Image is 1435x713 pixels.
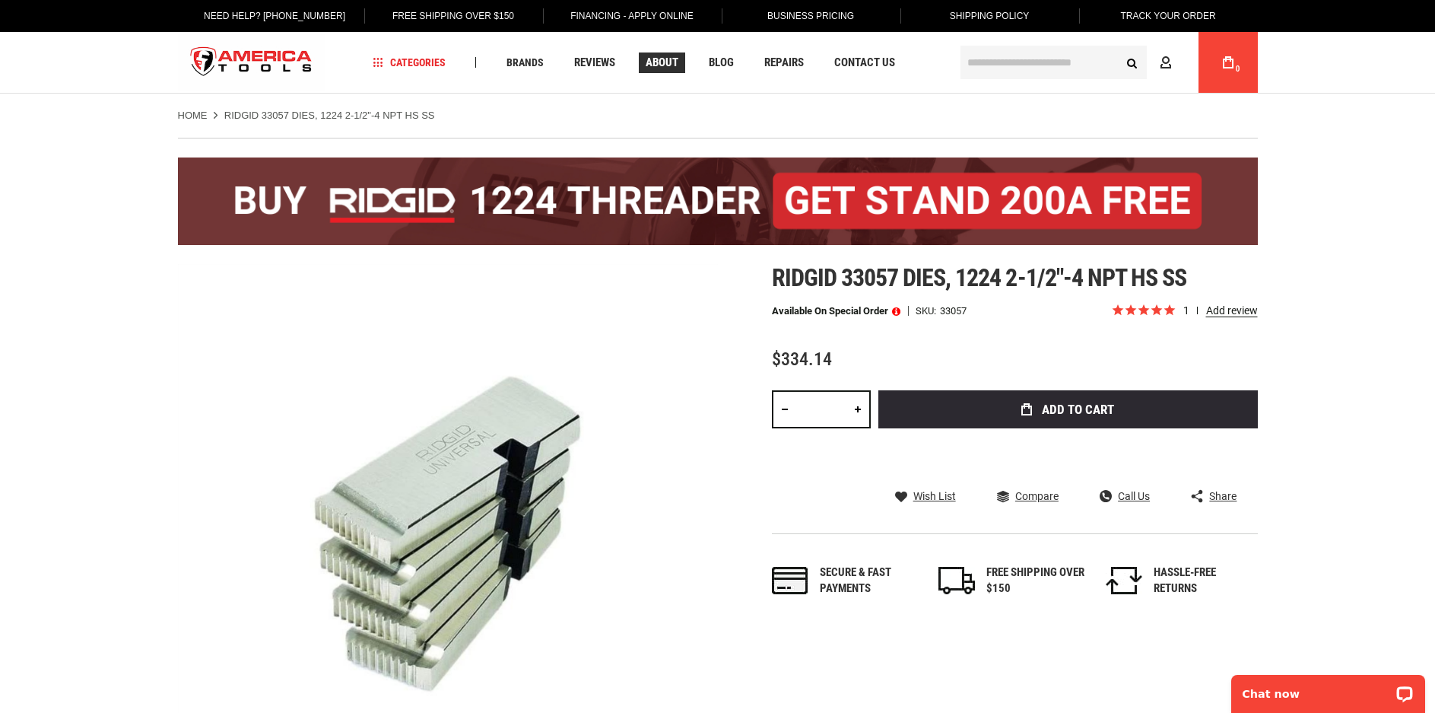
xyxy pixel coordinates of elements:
[940,306,967,316] div: 33057
[1118,48,1147,77] button: Search
[224,110,435,121] strong: RIDGID 33057 DIES, 1224 2-1/2"-4 NPT HS SS
[986,565,1085,597] div: FREE SHIPPING OVER $150
[506,57,544,68] span: Brands
[178,34,325,91] a: store logo
[1197,307,1198,314] span: review
[1100,489,1150,503] a: Call Us
[1183,304,1258,317] span: 1 reviews
[709,57,734,68] span: Blog
[574,57,615,68] span: Reviews
[772,263,1187,292] span: Ridgid 33057 dies, 1224 2-1/2"-4 npt hs ss
[938,567,975,594] img: shipping
[1118,491,1150,501] span: Call Us
[178,158,1258,245] img: BOGO: Buy the RIDGID® 1224 Threader (26092), get the 92467 200A Stand FREE!
[178,34,325,91] img: America Tools
[373,57,446,68] span: Categories
[950,11,1030,21] span: Shipping Policy
[878,390,1258,428] button: Add to Cart
[895,489,956,503] a: Wish List
[820,565,919,597] div: Secure & fast payments
[1209,491,1237,501] span: Share
[366,53,452,73] a: Categories
[772,567,808,594] img: payments
[646,57,678,68] span: About
[916,306,940,316] strong: SKU
[827,53,902,73] a: Contact Us
[178,109,208,123] a: Home
[913,491,956,501] span: Wish List
[1221,665,1435,713] iframe: LiveChat chat widget
[500,53,551,73] a: Brands
[997,489,1059,503] a: Compare
[1236,65,1240,73] span: 0
[772,349,832,370] span: $334.14
[757,53,811,73] a: Repairs
[834,57,895,68] span: Contact Us
[772,306,900,317] p: Available on Special Order
[702,53,741,73] a: Blog
[1111,303,1258,320] span: Rated 5.0 out of 5 stars 1 reviews
[1214,32,1243,93] a: 0
[567,53,622,73] a: Reviews
[1015,491,1059,501] span: Compare
[875,433,1261,477] iframe: Secure express checkout frame
[1106,567,1142,594] img: returns
[764,57,804,68] span: Repairs
[639,53,685,73] a: About
[1042,403,1114,416] span: Add to Cart
[1154,565,1252,597] div: HASSLE-FREE RETURNS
